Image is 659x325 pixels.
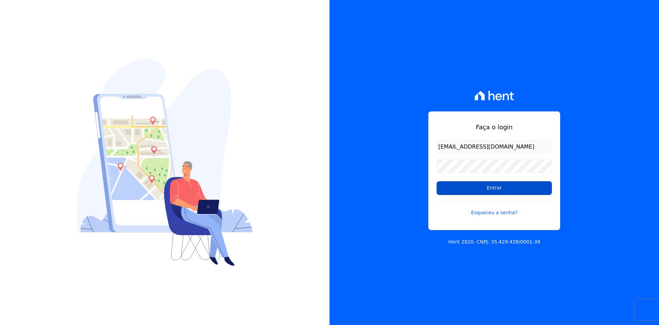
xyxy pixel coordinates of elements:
[437,140,552,154] input: Email
[437,201,552,216] a: Esqueceu a senha?
[448,238,540,246] p: Hent 2020. CNPJ: 35.429.428/0001-39
[77,59,253,266] img: Login
[437,122,552,132] h1: Faça o login
[437,181,552,195] input: Entrar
